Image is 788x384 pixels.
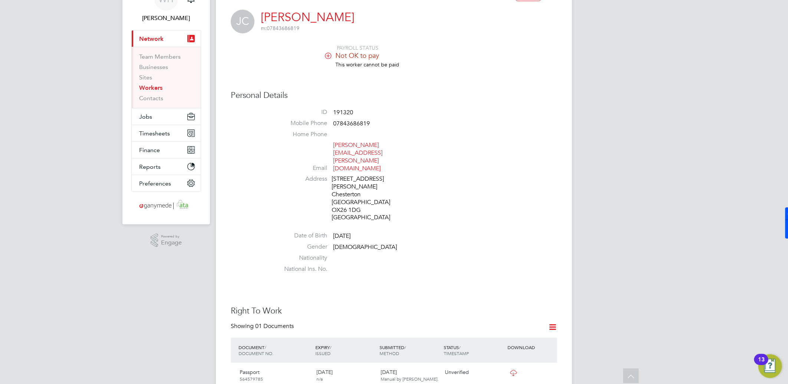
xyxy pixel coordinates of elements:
[139,163,161,170] span: Reports
[275,164,327,172] label: Email
[261,25,299,32] span: 07843686819
[139,180,171,187] span: Preferences
[275,265,327,273] label: National Ins. No.
[240,376,263,382] span: 564579785
[275,232,327,240] label: Date of Birth
[139,147,160,154] span: Finance
[381,376,439,382] span: Manual by [PERSON_NAME].
[333,120,370,127] span: 07843686819
[315,350,331,356] span: ISSUED
[333,141,382,172] a: [PERSON_NAME][EMAIL_ADDRESS][PERSON_NAME][DOMAIN_NAME]
[442,341,506,360] div: STATUS
[275,108,327,116] label: ID
[261,25,267,32] span: m:
[261,10,354,24] a: [PERSON_NAME]
[255,322,294,330] span: 01 Documents
[337,45,378,51] span: PAYROLL STATUS
[275,131,327,138] label: Home Phone
[139,74,152,81] a: Sites
[137,199,196,211] img: ganymedesolutions-logo-retina.png
[265,344,266,350] span: /
[132,175,201,191] button: Preferences
[275,175,327,183] label: Address
[139,95,163,102] a: Contacts
[330,344,331,350] span: /
[506,341,557,354] div: DOWNLOAD
[335,61,399,68] span: This worker cannot be paid
[275,254,327,262] label: Nationality
[139,84,162,91] a: Workers
[139,130,170,137] span: Timesheets
[404,344,406,350] span: /
[332,175,402,221] div: [STREET_ADDRESS][PERSON_NAME] Chesterton [GEOGRAPHIC_DATA] OX26 1DG [GEOGRAPHIC_DATA]
[231,90,557,101] h3: Personal Details
[132,108,201,125] button: Jobs
[445,369,469,375] span: Unverified
[139,53,181,60] a: Team Members
[335,51,379,60] span: Not OK to pay
[459,344,460,350] span: /
[380,350,399,356] span: METHOD
[237,341,313,360] div: DOCUMENT
[333,243,397,251] span: [DEMOGRAPHIC_DATA]
[316,376,323,382] span: n/a
[132,142,201,158] button: Finance
[231,306,557,316] h3: Right To Work
[139,35,164,42] span: Network
[161,240,182,246] span: Engage
[139,113,152,120] span: Jobs
[275,119,327,127] label: Mobile Phone
[131,14,201,23] span: William Heath
[231,322,295,330] div: Showing
[758,360,765,369] div: 13
[333,232,351,240] span: [DATE]
[333,109,353,116] span: 191320
[131,199,201,211] a: Go to home page
[313,341,378,360] div: EXPIRY
[231,10,255,33] span: JC
[444,350,469,356] span: TIMESTAMP
[275,243,327,251] label: Gender
[132,47,201,108] div: Network
[132,158,201,175] button: Reports
[132,30,201,47] button: Network
[139,63,168,70] a: Businesses
[758,354,782,378] button: Open Resource Center, 13 new notifications
[132,125,201,141] button: Timesheets
[239,350,273,356] span: DOCUMENT NO.
[151,233,182,247] a: Powered byEngage
[378,341,442,360] div: SUBMITTED
[161,233,182,240] span: Powered by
